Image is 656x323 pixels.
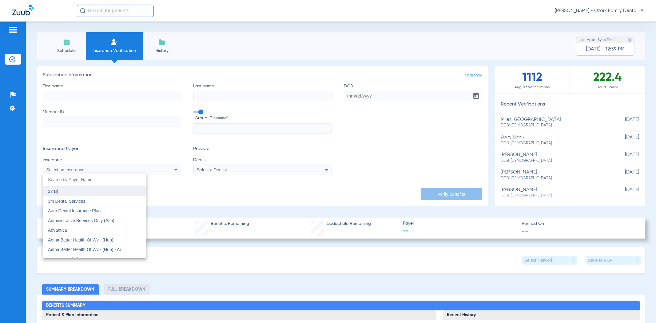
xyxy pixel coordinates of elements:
input: dropdown search [43,173,146,186]
span: Aetna Better Health Of Wv - (Hub) - Ai [48,247,121,252]
span: Advantica [48,228,67,233]
span: Aarp Dental Insurance Plan [48,208,101,213]
span: 3m Dental Services [48,199,85,204]
span: Aetna Better Health Of Wv - (Hub) [48,237,113,242]
span: Aetna Dental Plans [48,257,85,262]
span: Administrative Services Only (Aso) [48,218,114,223]
span: 32 Bj [48,189,58,194]
iframe: Chat Widget [625,293,656,323]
